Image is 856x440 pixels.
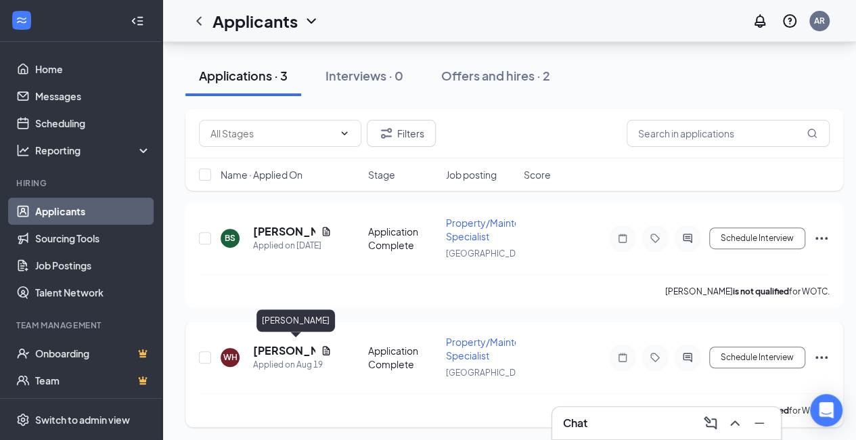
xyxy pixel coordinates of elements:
[16,320,148,331] div: Team Management
[647,233,663,244] svg: Tag
[563,416,587,431] h3: Chat
[446,336,548,361] span: Property/Maintenance Specialist
[752,13,768,29] svg: Notifications
[225,232,235,244] div: BS
[16,413,30,426] svg: Settings
[15,14,28,27] svg: WorkstreamLogo
[253,239,332,252] div: Applied on [DATE]
[814,15,825,26] div: AR
[807,128,817,139] svg: MagnifyingGlass
[339,128,350,139] svg: ChevronDown
[35,340,151,367] a: OnboardingCrown
[813,230,830,246] svg: Ellipses
[446,168,497,181] span: Job posting
[35,367,151,394] a: TeamCrown
[321,226,332,237] svg: Document
[700,412,721,434] button: ComposeMessage
[35,110,151,137] a: Scheduling
[303,13,319,29] svg: ChevronDown
[810,394,842,426] div: Open Intercom Messenger
[446,217,548,242] span: Property/Maintenance Specialist
[16,144,30,157] svg: Analysis
[35,144,152,157] div: Reporting
[210,126,334,141] input: All Stages
[665,405,830,416] p: [PERSON_NAME] for WOTC.
[441,67,550,84] div: Offers and hires · 2
[321,345,332,356] svg: Document
[35,279,151,306] a: Talent Network
[748,412,770,434] button: Minimize
[665,286,830,297] p: [PERSON_NAME] for WOTC.
[35,252,151,279] a: Job Postings
[223,351,238,363] div: WH
[724,412,746,434] button: ChevronUp
[256,309,335,332] div: [PERSON_NAME]
[446,248,532,259] span: [GEOGRAPHIC_DATA]
[733,286,789,296] b: is not qualified
[614,233,631,244] svg: Note
[727,415,743,431] svg: ChevronUp
[368,168,395,181] span: Stage
[35,83,151,110] a: Messages
[813,349,830,366] svg: Ellipses
[627,120,830,147] input: Search in applications
[253,343,315,358] h5: [PERSON_NAME]
[35,413,130,426] div: Switch to admin view
[524,168,551,181] span: Score
[647,352,663,363] svg: Tag
[212,9,298,32] h1: Applicants
[35,56,151,83] a: Home
[191,13,207,29] svg: ChevronLeft
[325,67,403,84] div: Interviews · 0
[733,405,789,416] b: is not qualified
[446,368,532,378] span: [GEOGRAPHIC_DATA]
[35,198,151,225] a: Applicants
[253,358,332,372] div: Applied on Aug 19
[782,13,798,29] svg: QuestionInfo
[367,120,436,147] button: Filter Filters
[679,352,696,363] svg: ActiveChat
[751,415,767,431] svg: Minimize
[35,394,151,421] a: DocumentsCrown
[709,227,805,249] button: Schedule Interview
[378,125,395,141] svg: Filter
[614,352,631,363] svg: Note
[709,347,805,368] button: Schedule Interview
[702,415,719,431] svg: ComposeMessage
[679,233,696,244] svg: ActiveChat
[16,177,148,189] div: Hiring
[35,225,151,252] a: Sourcing Tools
[368,344,438,371] div: Application Complete
[199,67,288,84] div: Applications · 3
[221,168,302,181] span: Name · Applied On
[368,225,438,252] div: Application Complete
[253,224,315,239] h5: [PERSON_NAME]
[131,14,144,28] svg: Collapse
